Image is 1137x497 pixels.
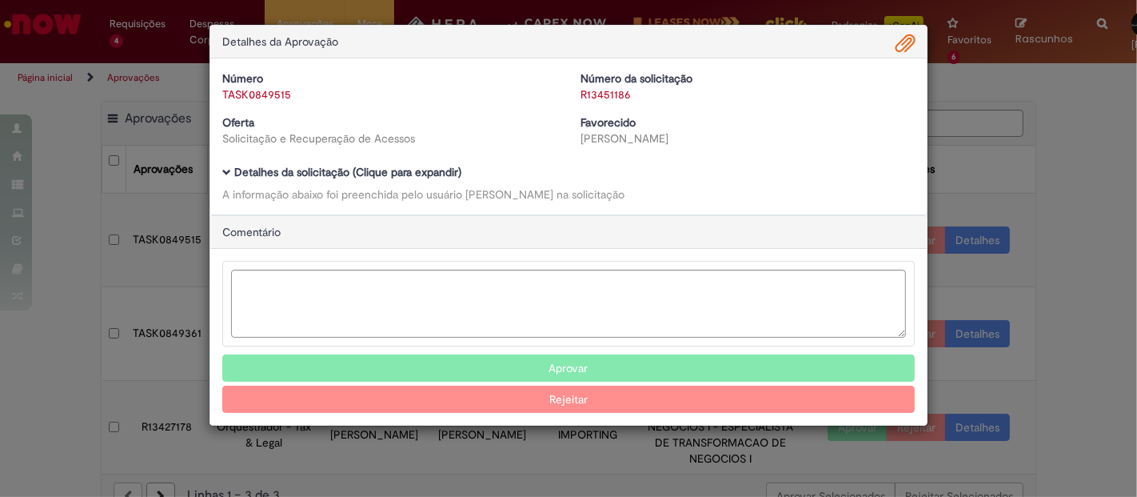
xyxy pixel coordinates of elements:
button: Aprovar [222,355,915,382]
div: [PERSON_NAME] [580,130,915,146]
div: Solicitação e Recuperação de Acessos [222,130,557,146]
h5: Detalhes da solicitação (Clique para expandir) [222,166,915,178]
b: Oferta [222,115,254,130]
a: R13451186 [580,87,631,102]
a: TASK0849515 [222,87,291,102]
b: Número [222,71,263,86]
div: A informação abaixo foi preenchida pelo usuário [PERSON_NAME] na solicitação [222,186,915,202]
b: Favorecido [580,115,636,130]
b: Detalhes da solicitação (Clique para expandir) [234,165,461,179]
b: Número da solicitação [580,71,692,86]
button: Rejeitar [222,386,915,413]
span: Comentário [222,225,281,239]
span: Detalhes da Aprovação [222,34,338,49]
